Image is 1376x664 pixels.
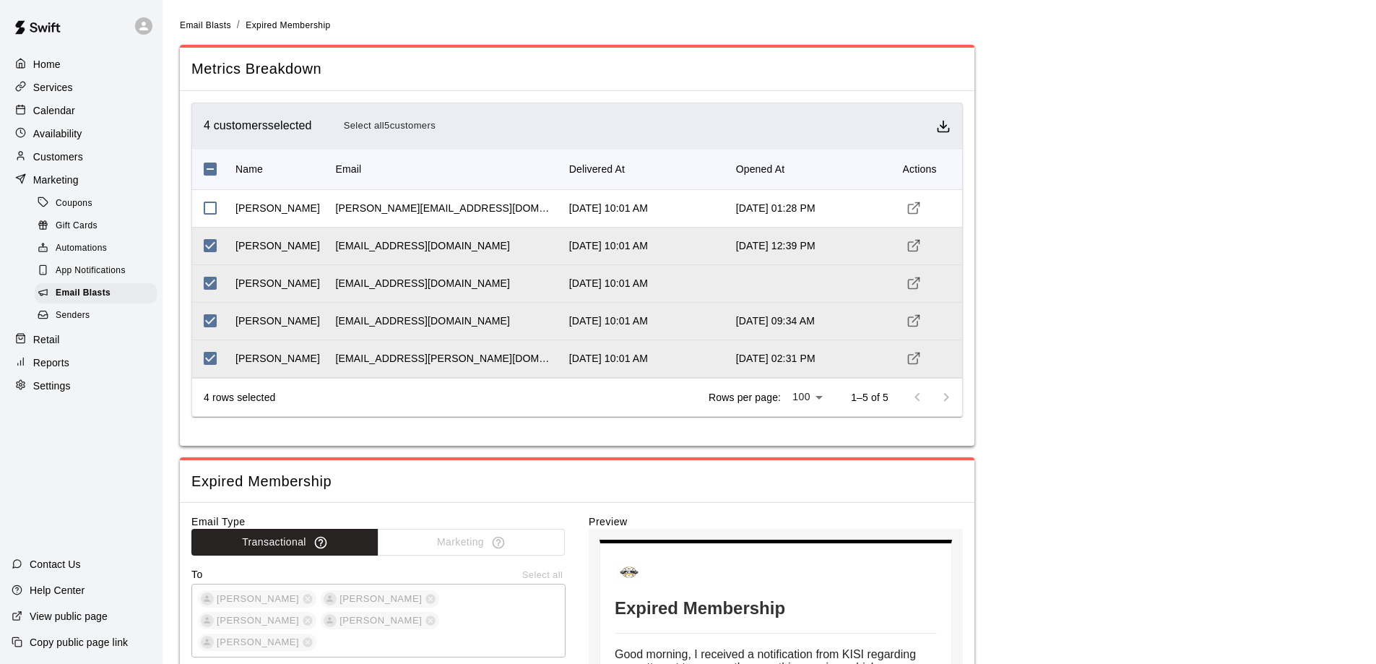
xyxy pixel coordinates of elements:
[35,215,163,237] a: Gift Cards
[336,351,555,366] div: robinleonard@cox.net
[180,19,231,30] a: Email Blasts
[736,238,815,253] div: 2025/09/09 12:39 PM
[336,276,510,290] div: davidc24153@gmail.com
[729,149,896,189] div: Opened At
[35,283,163,305] a: Email Blasts
[903,235,925,256] a: Visit customer profile
[235,351,320,366] div: Robin Leonard
[56,264,126,278] span: App Notifications
[180,17,1359,33] nav: breadcrumb
[851,390,888,405] p: 1–5 of 5
[12,375,151,397] a: Settings
[33,379,71,393] p: Settings
[329,149,562,189] div: Email
[35,192,163,215] a: Coupons
[33,173,79,187] p: Marketing
[35,283,157,303] div: Email Blasts
[33,126,82,141] p: Availability
[903,348,925,369] a: Visit customer profile
[569,201,648,215] div: 2025/09/08 10:01 AM
[35,305,163,327] a: Senders
[12,329,151,350] a: Retail
[33,80,73,95] p: Services
[246,20,330,30] span: Expired Membership
[336,201,555,215] div: jamey@appraisalsva.com
[12,352,151,374] a: Reports
[569,276,648,290] div: 2025/09/08 10:01 AM
[35,261,157,281] div: App Notifications
[709,390,781,405] p: Rows per page:
[180,20,231,30] span: Email Blasts
[35,238,163,260] a: Automations
[56,309,90,323] span: Senders
[237,17,240,33] li: /
[191,514,566,529] label: Email Type
[569,149,625,189] div: Delivered At
[787,387,828,408] div: 100
[33,57,61,72] p: Home
[33,103,75,118] p: Calendar
[615,558,644,587] img: West Main Sports and Fitness
[33,355,69,370] p: Reports
[736,201,815,215] div: 2025/09/08 01:28 PM
[569,314,648,328] div: 2025/09/08 10:01 AM
[736,351,815,366] div: 2025/09/08 02:31 PM
[736,314,815,328] div: 2025/09/09 09:34 AM
[336,314,510,328] div: ian.semones1@icloud.com
[35,194,157,214] div: Coupons
[340,115,439,137] button: Select all5customers
[12,100,151,121] a: Calendar
[736,149,785,189] div: Opened At
[896,149,962,189] div: Actions
[30,583,85,598] p: Help Center
[903,197,925,219] a: Visit customer profile
[56,286,111,301] span: Email Blasts
[235,314,320,328] div: Ian Semones
[235,201,320,215] div: Jamey Leonard
[903,310,925,332] a: Visit customer profile
[336,149,362,189] div: Email
[56,219,98,233] span: Gift Cards
[56,241,107,256] span: Automations
[30,609,108,624] p: View public page
[235,276,320,290] div: David Conklin
[589,514,963,529] label: Preview
[30,557,81,572] p: Contact Us
[12,53,151,75] a: Home
[336,238,510,253] div: cjfurmage21@gmail.com
[569,238,648,253] div: 2025/09/08 10:01 AM
[235,149,263,189] div: Name
[12,123,151,145] a: Availability
[12,146,151,168] a: Customers
[191,567,203,584] label: To
[35,260,163,283] a: App Notifications
[12,169,151,191] a: Marketing
[204,390,276,405] div: 4 rows selected
[35,238,157,259] div: Automations
[12,77,151,98] a: Services
[615,598,937,618] h1: Expired Membership
[191,59,963,79] span: Metrics Breakdown
[56,197,92,211] span: Coupons
[562,149,729,189] div: Delivered At
[903,272,925,294] a: Visit customer profile
[204,115,930,137] div: 4 customers selected
[569,351,648,366] div: 2025/09/08 10:01 AM
[33,332,60,347] p: Retail
[235,238,320,253] div: Caleb Furmage
[35,216,157,236] div: Gift Cards
[191,472,963,491] span: Expired Membership
[35,306,157,326] div: Senders
[33,150,83,164] p: Customers
[30,635,128,650] p: Copy public page link
[930,113,956,139] button: Download as csv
